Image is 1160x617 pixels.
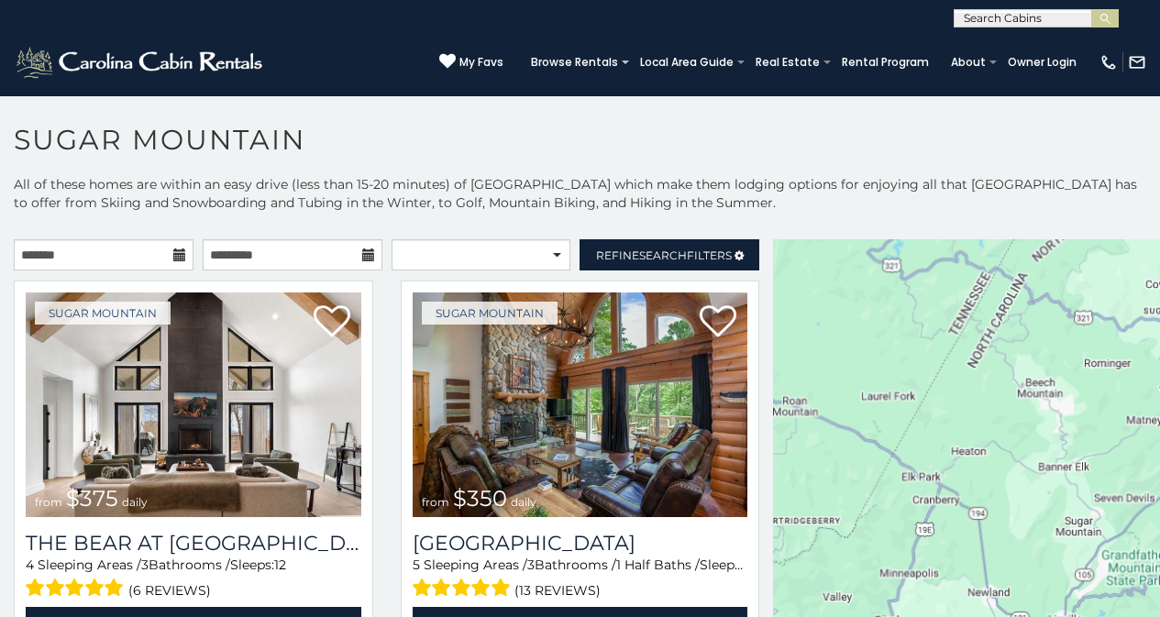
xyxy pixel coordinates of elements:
[413,531,748,556] a: [GEOGRAPHIC_DATA]
[314,303,350,342] a: Add to favorites
[514,578,601,602] span: (13 reviews)
[26,531,361,556] h3: The Bear At Sugar Mountain
[35,495,62,509] span: from
[639,248,687,262] span: Search
[746,50,829,75] a: Real Estate
[26,292,361,517] a: The Bear At Sugar Mountain from $375 daily
[942,50,995,75] a: About
[274,556,286,573] span: 12
[66,485,118,512] span: $375
[527,556,535,573] span: 3
[35,302,171,325] a: Sugar Mountain
[631,50,743,75] a: Local Area Guide
[14,44,268,81] img: White-1-2.png
[744,556,756,573] span: 12
[700,303,736,342] a: Add to favorites
[26,292,361,517] img: The Bear At Sugar Mountain
[833,50,938,75] a: Rental Program
[413,531,748,556] h3: Grouse Moor Lodge
[422,302,558,325] a: Sugar Mountain
[522,50,627,75] a: Browse Rentals
[141,556,149,573] span: 3
[459,54,503,71] span: My Favs
[580,239,759,270] a: RefineSearchFilters
[616,556,700,573] span: 1 Half Baths /
[413,556,748,602] div: Sleeping Areas / Bathrooms / Sleeps:
[453,485,507,512] span: $350
[128,578,211,602] span: (6 reviews)
[999,50,1086,75] a: Owner Login
[1099,53,1118,72] img: phone-regular-white.png
[511,495,536,509] span: daily
[26,556,34,573] span: 4
[596,248,732,262] span: Refine Filters
[26,531,361,556] a: The Bear At [GEOGRAPHIC_DATA]
[1128,53,1146,72] img: mail-regular-white.png
[422,495,449,509] span: from
[439,53,503,72] a: My Favs
[413,556,420,573] span: 5
[26,556,361,602] div: Sleeping Areas / Bathrooms / Sleeps:
[122,495,148,509] span: daily
[413,292,748,517] img: Grouse Moor Lodge
[413,292,748,517] a: Grouse Moor Lodge from $350 daily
